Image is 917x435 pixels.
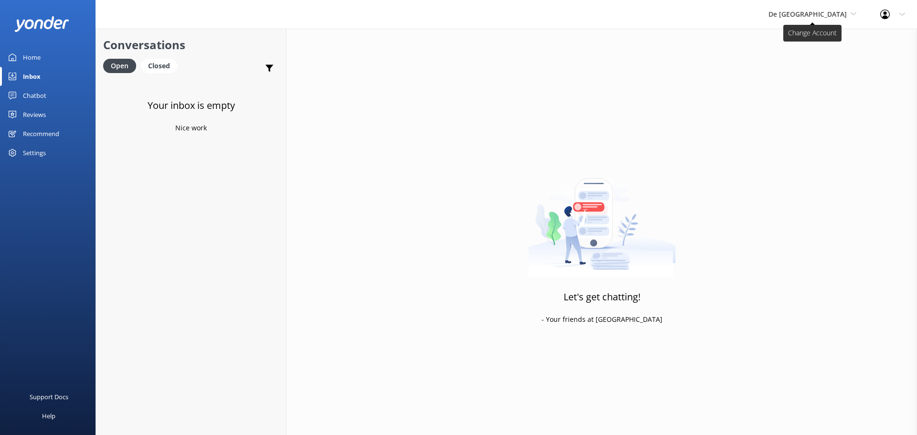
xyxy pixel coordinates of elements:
img: yonder-white-logo.png [14,16,69,32]
a: Open [103,60,141,71]
img: artwork of a man stealing a conversation from at giant smartphone [528,158,676,277]
div: Support Docs [30,387,68,406]
div: Help [42,406,55,425]
p: Nice work [175,123,207,133]
div: Inbox [23,67,41,86]
div: Chatbot [23,86,46,105]
div: Recommend [23,124,59,143]
div: Home [23,48,41,67]
div: Closed [141,59,177,73]
h3: Let's get chatting! [564,289,640,305]
div: Open [103,59,136,73]
a: Closed [141,60,182,71]
h2: Conversations [103,36,279,54]
div: Reviews [23,105,46,124]
div: Settings [23,143,46,162]
h3: Your inbox is empty [148,98,235,113]
span: De [GEOGRAPHIC_DATA] [768,10,847,19]
p: - Your friends at [GEOGRAPHIC_DATA] [542,314,662,325]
